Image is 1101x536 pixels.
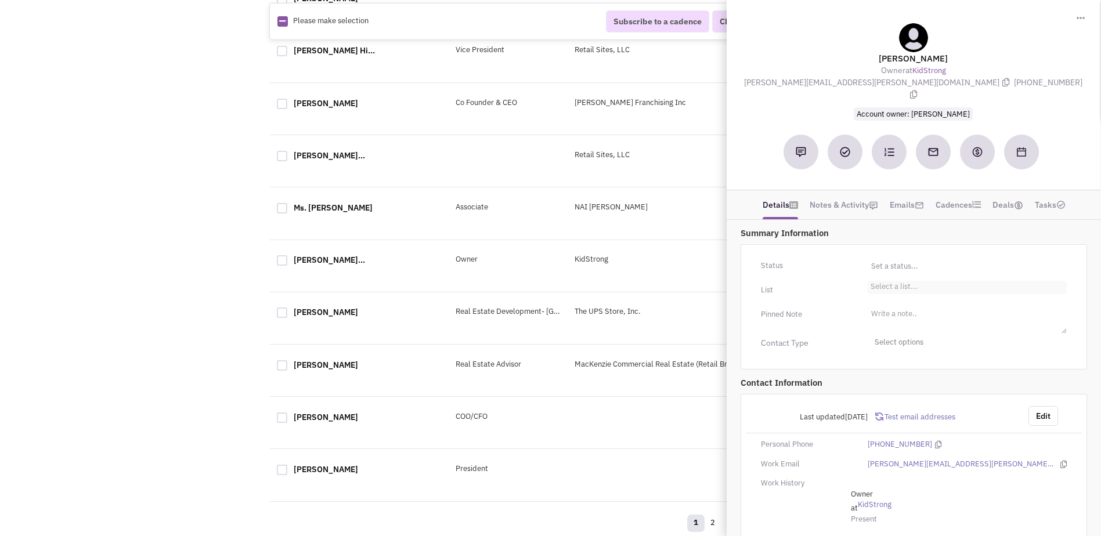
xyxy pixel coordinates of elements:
div: Contact Type [753,337,860,349]
div: Status [753,256,860,275]
a: [PERSON_NAME] Hi... [294,45,375,56]
a: 2 [704,515,721,532]
img: Add a Task [840,147,850,157]
span: Owner [881,65,905,75]
a: [PERSON_NAME]... [294,255,365,265]
a: [PHONE_NUMBER] [868,439,932,450]
p: Summary Information [741,227,1087,239]
a: [PERSON_NAME]... [294,150,365,161]
img: icon-dealamount.png [1014,201,1023,210]
img: Create a deal [972,146,983,158]
div: President [448,463,567,475]
a: KidStrong [858,499,1044,510]
div: Retail Sites, LLC [567,45,746,56]
span: Please make selection [293,16,369,26]
div: Work History [753,478,860,489]
div: List [753,281,860,299]
a: Details [763,196,798,213]
a: Emails [890,196,924,213]
div: MacKenzie Commercial Real Estate (Retail Brokers Network) [567,359,746,370]
a: Deals [992,196,1023,213]
a: Tasks [1035,196,1066,213]
a: Cadences [936,196,981,213]
button: Edit [1028,406,1058,426]
button: Subscribe to a cadence [606,10,709,32]
div: Associate [448,202,567,213]
span: [DATE] [845,412,868,422]
div: COO/CFO [448,411,567,422]
li: Select a list... [868,281,918,289]
span: Present [851,514,877,524]
span: [PERSON_NAME][EMAIL_ADDRESS][PERSON_NAME][DOMAIN_NAME] [744,77,1014,88]
img: Schedule a Meeting [1017,147,1026,157]
div: Pinned Note [753,305,860,324]
span: Account owner: [PERSON_NAME] [854,107,973,121]
span: at [881,65,946,75]
a: [PERSON_NAME] [294,464,358,475]
img: Rectangle.png [277,16,288,27]
a: Ms. [PERSON_NAME] [294,202,373,213]
div: NAI [PERSON_NAME] [567,202,746,213]
span: Select options [868,334,1067,352]
div: Real Estate Advisor [448,359,567,370]
span: [PHONE_NUMBER] [907,77,1083,100]
img: TaskCount.png [1056,200,1066,209]
a: KidStrong [912,66,946,77]
div: Retail Sites, LLC [567,150,746,161]
div: Last updated [753,406,875,428]
a: [PERSON_NAME][EMAIL_ADDRESS][PERSON_NAME][DOMAIN_NAME] [868,459,1054,470]
div: Work Email [753,459,860,470]
span: Owner [851,489,1037,500]
img: Send an email [927,146,939,158]
a: [PERSON_NAME] [294,307,358,317]
a: Notes & Activity [810,196,878,213]
div: Owner [448,254,567,265]
span: Test email addresses [883,412,955,422]
div: Real Estate Development- [GEOGRAPHIC_DATA] [448,306,567,317]
a: » [721,515,738,532]
a: [PERSON_NAME] [294,98,358,108]
a: [PERSON_NAME] [294,360,358,370]
span: at [851,489,1050,513]
img: icon-note.png [869,201,878,210]
input: Set a status... [868,256,1067,275]
a: [PERSON_NAME] [294,412,358,422]
img: icon-email-active-16.png [915,201,924,210]
a: 1 [687,515,705,532]
lable: [PERSON_NAME] [740,52,1086,64]
img: Subscribe to a cadence [884,147,894,157]
img: Add a note [796,147,806,157]
img: teammate.png [899,23,928,52]
div: Co Founder & CEO [448,97,567,108]
div: Vice President [448,45,567,56]
div: KidStrong [567,254,746,265]
div: Personal Phone [753,439,860,450]
div: [PERSON_NAME] Franchising Inc [567,97,746,108]
p: Contact Information [741,376,1087,389]
div: The UPS Store, Inc. [567,306,746,317]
